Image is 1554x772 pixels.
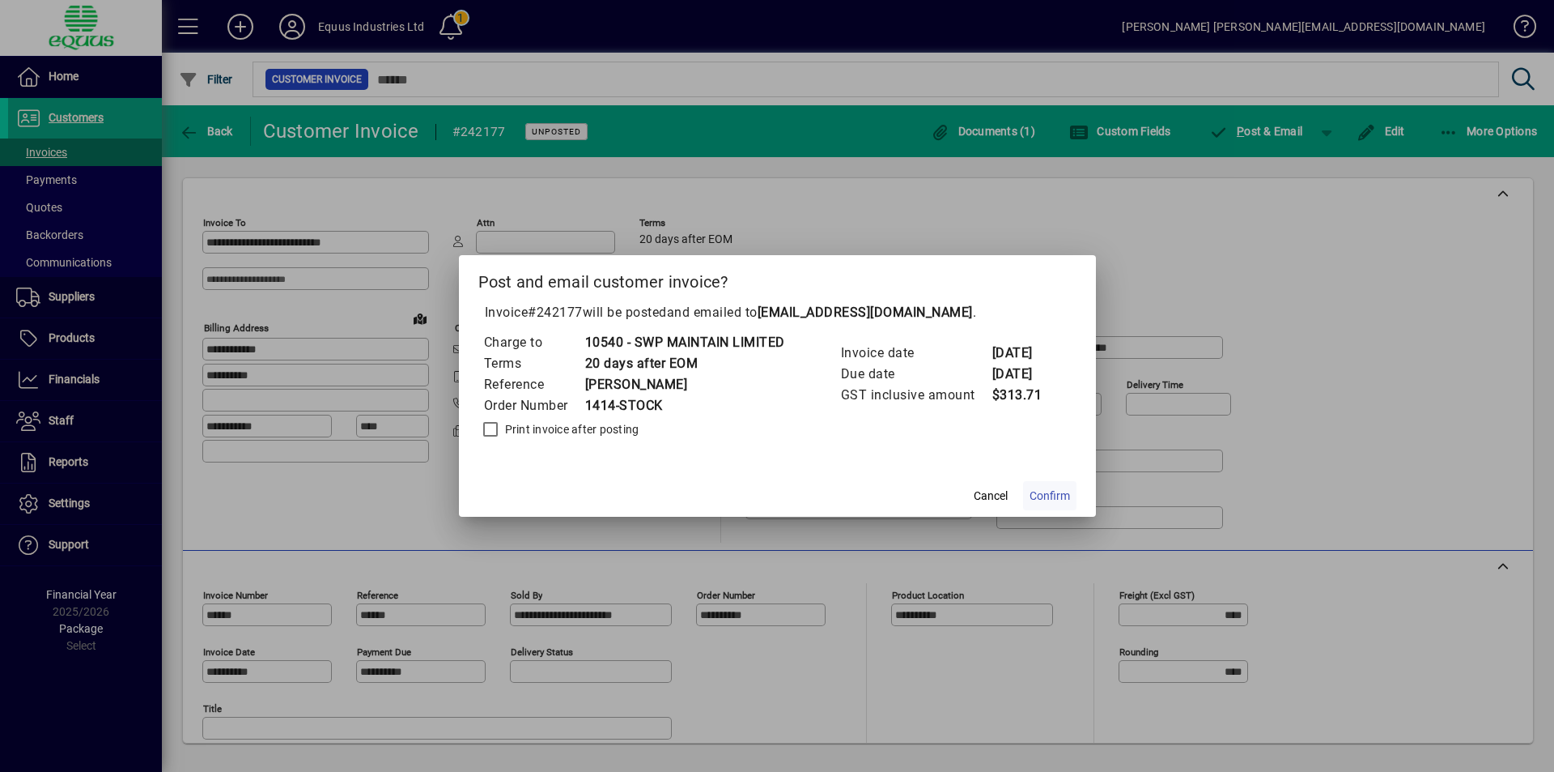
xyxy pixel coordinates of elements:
[483,353,584,374] td: Terms
[478,303,1076,322] p: Invoice will be posted .
[584,332,785,353] td: 10540 - SWP MAINTAIN LIMITED
[483,332,584,353] td: Charge to
[974,488,1008,505] span: Cancel
[584,374,785,395] td: [PERSON_NAME]
[584,353,785,374] td: 20 days after EOM
[483,374,584,395] td: Reference
[459,255,1096,302] h2: Post and email customer invoice?
[965,481,1017,510] button: Cancel
[667,305,973,320] span: and emailed to
[483,395,584,416] td: Order Number
[1030,488,1070,505] span: Confirm
[991,385,1056,406] td: $313.71
[584,395,785,416] td: 1414-STOCK
[758,305,973,320] b: [EMAIL_ADDRESS][DOMAIN_NAME]
[840,385,991,406] td: GST inclusive amount
[502,421,639,437] label: Print invoice after posting
[991,343,1056,364] td: [DATE]
[528,305,583,320] span: #242177
[991,364,1056,385] td: [DATE]
[840,343,991,364] td: Invoice date
[1023,481,1076,510] button: Confirm
[840,364,991,385] td: Due date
